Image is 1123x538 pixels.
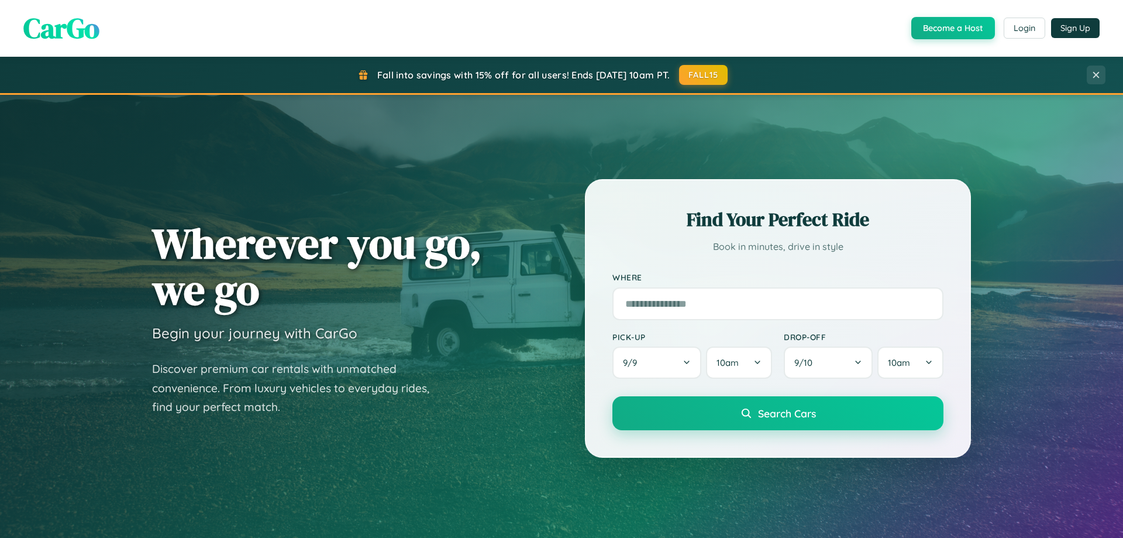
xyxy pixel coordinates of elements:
[1004,18,1045,39] button: Login
[794,357,818,368] span: 9 / 10
[612,347,701,379] button: 9/9
[612,273,943,283] label: Where
[623,357,643,368] span: 9 / 9
[612,238,943,255] p: Book in minutes, drive in style
[679,65,728,85] button: FALL15
[911,17,995,39] button: Become a Host
[877,347,943,379] button: 10am
[612,332,772,342] label: Pick-up
[758,407,816,420] span: Search Cars
[377,69,670,81] span: Fall into savings with 15% off for all users! Ends [DATE] 10am PT.
[612,396,943,430] button: Search Cars
[23,9,99,47] span: CarGo
[706,347,772,379] button: 10am
[152,359,445,417] p: Discover premium car rentals with unmatched convenience. From luxury vehicles to everyday rides, ...
[716,357,739,368] span: 10am
[888,357,910,368] span: 10am
[1051,18,1100,38] button: Sign Up
[152,220,482,313] h1: Wherever you go, we go
[612,207,943,232] h2: Find Your Perfect Ride
[784,332,943,342] label: Drop-off
[784,347,873,379] button: 9/10
[152,324,357,342] h3: Begin your journey with CarGo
